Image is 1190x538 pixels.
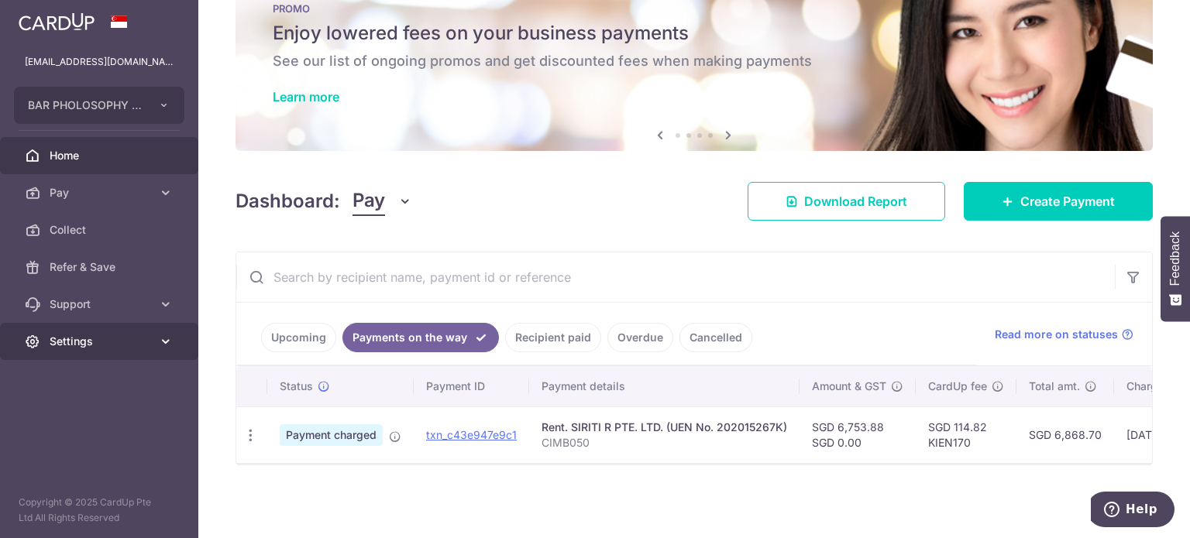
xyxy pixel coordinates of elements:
[607,323,673,352] a: Overdue
[50,185,152,200] span: Pay
[529,366,800,406] th: Payment details
[812,379,886,394] span: Amount & GST
[236,252,1115,302] input: Search by recipient name, payment id or reference
[273,89,339,105] a: Learn more
[1016,406,1114,463] td: SGD 6,868.70
[280,424,383,446] span: Payment charged
[995,327,1133,342] a: Read more on statuses
[50,259,152,275] span: Refer & Save
[236,187,340,215] h4: Dashboard:
[1091,492,1175,530] iframe: Opens a widget where you can find more information
[1168,231,1182,286] span: Feedback
[995,327,1118,342] span: Read more on statuses
[280,379,313,394] span: Status
[25,54,174,70] p: [EMAIL_ADDRESS][DOMAIN_NAME]
[916,406,1016,463] td: SGD 114.82 KIEN170
[14,87,184,124] button: BAR PHOLOSOPHY PTE. LTD.
[964,182,1153,221] a: Create Payment
[1126,379,1190,394] span: Charge date
[273,2,1116,15] p: PROMO
[748,182,945,221] a: Download Report
[542,420,787,435] div: Rent. SIRITI R PTE. LTD. (UEN No. 202015267K)
[353,187,412,216] button: Pay
[353,187,385,216] span: Pay
[19,12,95,31] img: CardUp
[1020,192,1115,211] span: Create Payment
[426,428,517,441] a: txn_c43e947e9c1
[50,334,152,349] span: Settings
[273,52,1116,70] h6: See our list of ongoing promos and get discounted fees when making payments
[28,98,143,113] span: BAR PHOLOSOPHY PTE. LTD.
[505,323,601,352] a: Recipient paid
[542,435,787,451] p: CIMB050
[50,222,152,238] span: Collect
[414,366,529,406] th: Payment ID
[800,406,916,463] td: SGD 6,753.88 SGD 0.00
[261,323,336,352] a: Upcoming
[273,21,1116,46] h5: Enjoy lowered fees on your business payments
[1161,216,1190,321] button: Feedback - Show survey
[804,192,907,211] span: Download Report
[50,296,152,312] span: Support
[679,323,752,352] a: Cancelled
[928,379,987,394] span: CardUp fee
[1029,379,1080,394] span: Total amt.
[342,323,499,352] a: Payments on the way
[50,148,152,163] span: Home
